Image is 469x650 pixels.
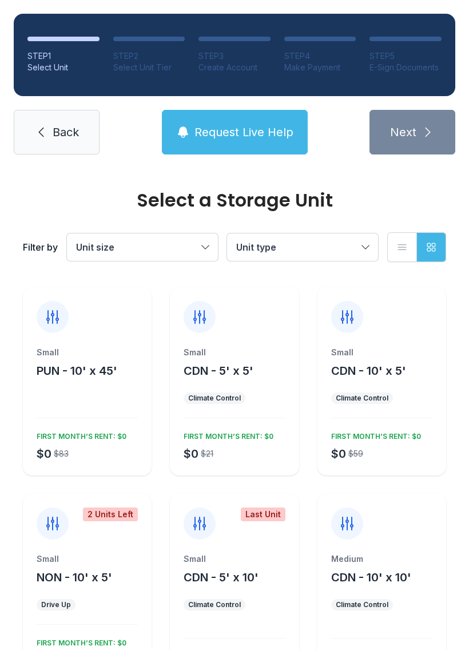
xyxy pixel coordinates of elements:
div: Last Unit [241,508,285,521]
div: Select Unit [27,62,100,73]
span: Back [53,124,79,140]
div: Filter by [23,240,58,254]
div: $59 [348,448,363,459]
div: Select a Storage Unit [23,191,446,209]
div: STEP 4 [284,50,356,62]
button: Unit type [227,233,378,261]
div: FIRST MONTH’S RENT: $0 [179,427,273,441]
div: $83 [54,448,69,459]
div: FIRST MONTH’S RENT: $0 [327,427,421,441]
div: Climate Control [188,394,241,403]
div: Small [184,347,285,358]
div: $0 [331,446,346,462]
button: PUN - 10' x 45' [37,363,117,379]
button: CDN - 5' x 10' [184,569,259,585]
div: STEP 5 [369,50,442,62]
div: $0 [37,446,51,462]
div: STEP 3 [198,50,271,62]
span: Unit size [76,241,114,253]
div: Climate Control [336,600,388,609]
button: CDN - 5' x 5' [184,363,253,379]
span: Request Live Help [194,124,293,140]
div: $0 [184,446,198,462]
div: Climate Control [336,394,388,403]
div: 2 Units Left [83,508,138,521]
span: CDN - 5' x 10' [184,570,259,584]
span: Unit type [236,241,276,253]
span: NON - 10' x 5' [37,570,112,584]
button: CDN - 10' x 5' [331,363,406,379]
span: CDN - 5' x 5' [184,364,253,378]
div: FIRST MONTH’S RENT: $0 [32,634,126,648]
div: Climate Control [188,600,241,609]
div: Create Account [198,62,271,73]
span: CDN - 10' x 5' [331,364,406,378]
button: CDN - 10' x 10' [331,569,411,585]
div: Drive Up [41,600,71,609]
div: Small [37,347,138,358]
div: FIRST MONTH’S RENT: $0 [32,427,126,441]
div: E-Sign Documents [369,62,442,73]
div: Make Payment [284,62,356,73]
div: Small [184,553,285,565]
span: Next [390,124,416,140]
div: Small [37,553,138,565]
button: Unit size [67,233,218,261]
div: Small [331,347,432,358]
div: Select Unit Tier [113,62,185,73]
div: Medium [331,553,432,565]
span: CDN - 10' x 10' [331,570,411,584]
div: STEP 1 [27,50,100,62]
div: $21 [201,448,213,459]
div: STEP 2 [113,50,185,62]
span: PUN - 10' x 45' [37,364,117,378]
button: NON - 10' x 5' [37,569,112,585]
